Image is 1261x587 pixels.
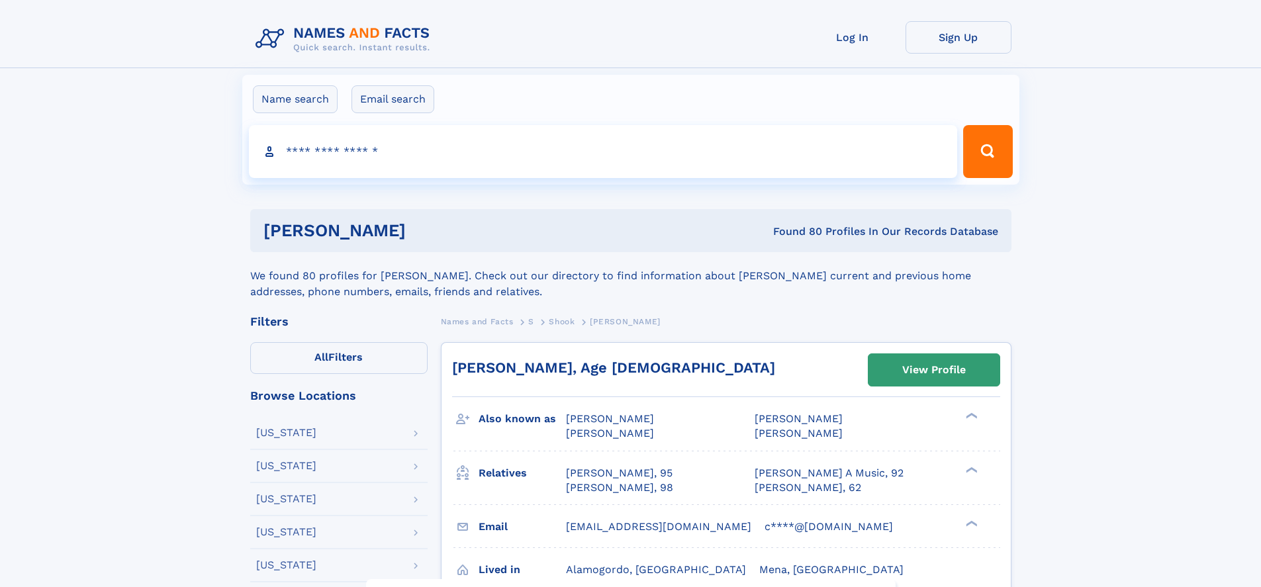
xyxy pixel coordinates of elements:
input: search input [249,125,958,178]
h3: Relatives [479,462,566,484]
div: View Profile [902,355,966,385]
span: Alamogordo, [GEOGRAPHIC_DATA] [566,563,746,576]
div: [US_STATE] [256,527,316,537]
div: [US_STATE] [256,560,316,570]
a: [PERSON_NAME], 62 [755,480,861,495]
label: Email search [351,85,434,113]
span: All [314,351,328,363]
h3: Email [479,516,566,538]
div: Browse Locations [250,390,428,402]
span: S [528,317,534,326]
div: ❯ [962,519,978,527]
div: Found 80 Profiles In Our Records Database [589,224,998,239]
label: Name search [253,85,338,113]
div: ❯ [962,465,978,474]
img: Logo Names and Facts [250,21,441,57]
div: [US_STATE] [256,461,316,471]
div: We found 80 profiles for [PERSON_NAME]. Check out our directory to find information about [PERSON... [250,252,1011,300]
a: S [528,313,534,330]
div: Filters [250,316,428,328]
a: View Profile [868,354,1000,386]
h1: [PERSON_NAME] [263,222,590,239]
span: [PERSON_NAME] [755,412,843,425]
div: [US_STATE] [256,494,316,504]
button: Search Button [963,125,1012,178]
a: Shook [549,313,575,330]
div: [US_STATE] [256,428,316,438]
span: [EMAIL_ADDRESS][DOMAIN_NAME] [566,520,751,533]
div: ❯ [962,412,978,420]
span: Mena, [GEOGRAPHIC_DATA] [759,563,904,576]
span: Shook [549,317,575,326]
a: [PERSON_NAME], 95 [566,466,673,480]
span: [PERSON_NAME] [566,412,654,425]
h3: Also known as [479,408,566,430]
a: [PERSON_NAME], 98 [566,480,673,495]
a: Sign Up [906,21,1011,54]
label: Filters [250,342,428,374]
a: [PERSON_NAME], Age [DEMOGRAPHIC_DATA] [452,359,775,376]
span: [PERSON_NAME] [590,317,661,326]
a: Log In [800,21,906,54]
span: [PERSON_NAME] [755,427,843,439]
a: Names and Facts [441,313,514,330]
a: [PERSON_NAME] A Music, 92 [755,466,904,480]
span: [PERSON_NAME] [566,427,654,439]
h3: Lived in [479,559,566,581]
